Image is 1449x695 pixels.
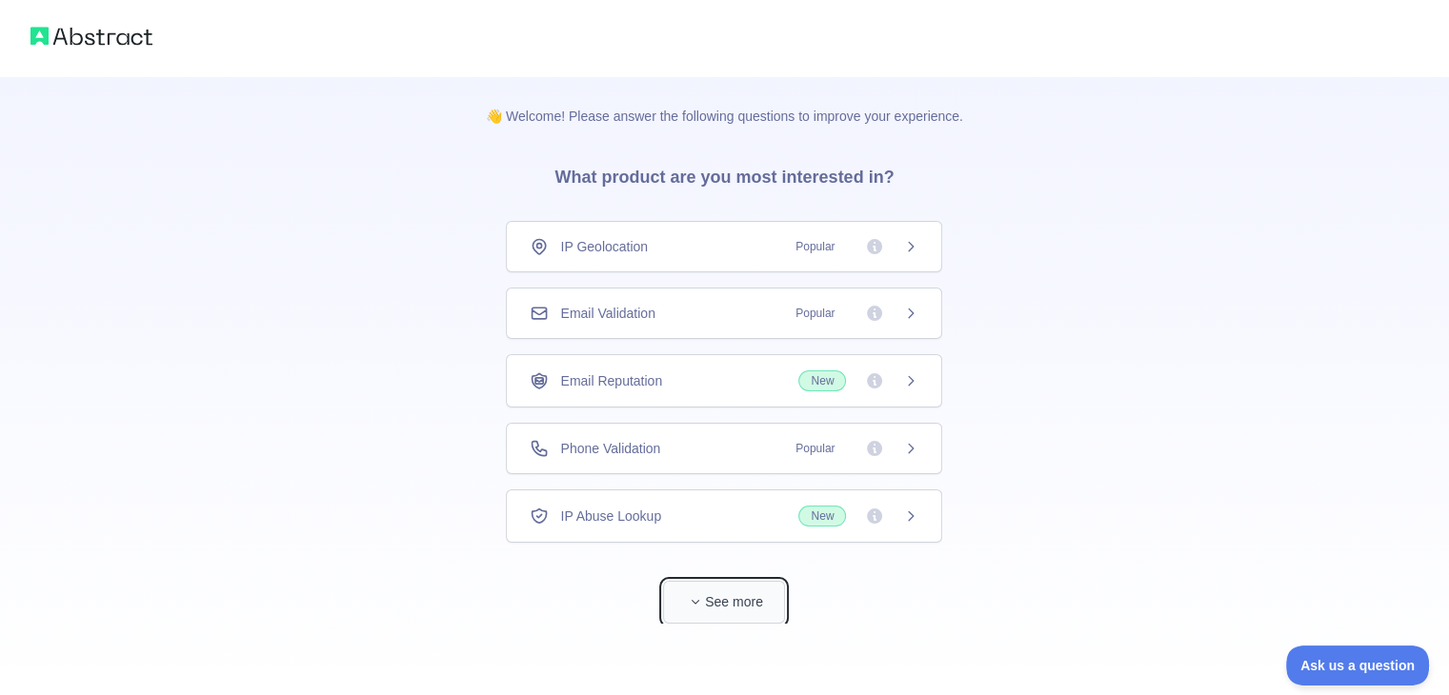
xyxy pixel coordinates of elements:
[560,304,654,323] span: Email Validation
[560,371,662,390] span: Email Reputation
[455,76,994,126] p: 👋 Welcome! Please answer the following questions to improve your experience.
[663,581,785,624] button: See more
[784,304,846,323] span: Popular
[560,439,660,458] span: Phone Validation
[1286,645,1430,685] iframe: Toggle Customer Support
[524,126,924,221] h3: What product are you most interested in?
[560,506,661,526] span: IP Abuse Lookup
[784,439,846,458] span: Popular
[560,237,648,256] span: IP Geolocation
[30,23,152,50] img: Abstract logo
[798,506,846,526] span: New
[798,370,846,391] span: New
[784,237,846,256] span: Popular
